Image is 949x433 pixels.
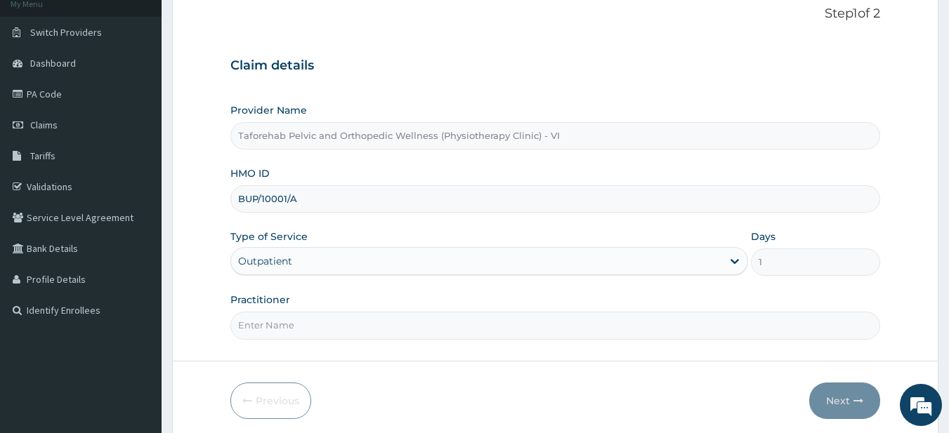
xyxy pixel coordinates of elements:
[238,254,292,268] div: Outpatient
[73,79,236,97] div: Chat with us now
[230,58,881,74] h3: Claim details
[230,293,290,307] label: Practitioner
[81,128,194,269] span: We're online!
[30,57,76,69] span: Dashboard
[751,229,775,244] label: Days
[30,119,58,131] span: Claims
[230,185,881,213] input: Enter HMO ID
[230,103,307,117] label: Provider Name
[809,382,880,419] button: Next
[230,382,311,419] button: Previous
[230,166,270,180] label: HMO ID
[230,229,308,244] label: Type of Service
[230,312,881,339] input: Enter Name
[26,70,57,105] img: d_794563401_company_1708531726252_794563401
[30,26,102,39] span: Switch Providers
[30,149,55,162] span: Tariffs
[230,7,264,41] div: Minimize live chat window
[230,6,881,22] p: Step 1 of 2
[7,286,268,335] textarea: Type your message and hit 'Enter'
